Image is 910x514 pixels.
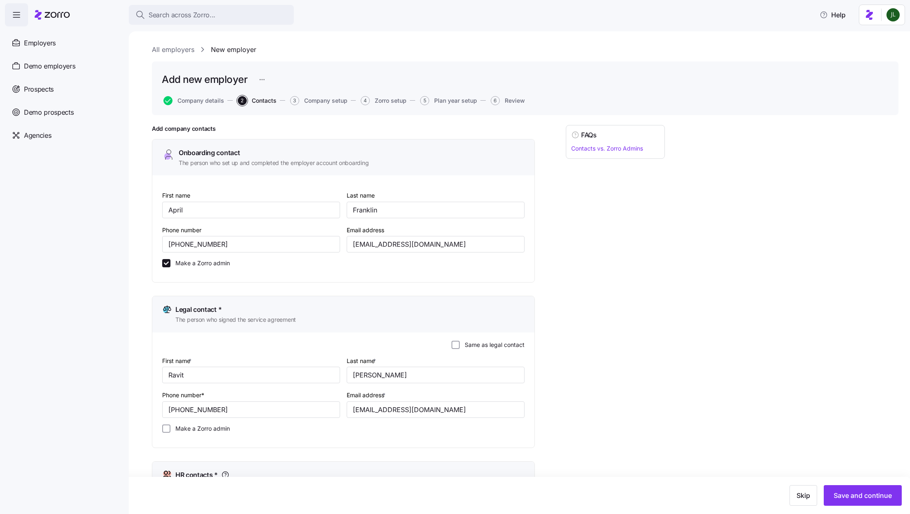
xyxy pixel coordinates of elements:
input: Type email address [347,236,525,252]
span: Legal contact * [175,304,222,315]
a: Prospects [5,78,122,101]
span: Onboarding contact [179,148,240,158]
span: Review [505,98,525,104]
span: Help [820,10,846,20]
span: Company details [177,98,224,104]
h1: Add company contacts [152,125,535,132]
span: Zorro setup [375,98,407,104]
h4: FAQs [581,130,597,140]
span: Company setup [304,98,347,104]
span: The person who set up and completed the employer account onboarding [179,159,369,167]
button: Company details [163,96,224,105]
input: Type last name [347,367,525,383]
button: 3Company setup [290,96,347,105]
button: 6Review [491,96,525,105]
span: Demo employers [24,61,76,71]
label: Same as legal contact [460,341,525,349]
a: Demo employers [5,54,122,78]
label: Last name [347,191,375,200]
button: Save and continue [824,485,902,506]
label: Phone number* [162,391,204,400]
span: 2 [238,96,247,105]
span: Employers [24,38,56,48]
label: Make a Zorro admin [170,259,230,267]
span: Contacts [252,98,277,104]
span: 5 [420,96,429,105]
span: 3 [290,96,299,105]
a: Company details [162,96,224,105]
span: Demo prospects [24,107,74,118]
span: The person who signed the service agreement [175,316,296,324]
img: d9b9d5af0451fe2f8c405234d2cf2198 [886,8,900,21]
h1: Add new employer [162,73,247,86]
span: Prospects [24,84,54,94]
label: First name [162,191,190,200]
input: Type email address [347,401,525,418]
input: Type first name [162,367,340,383]
label: Last name [347,356,378,365]
span: 4 [361,96,370,105]
span: 6 [491,96,500,105]
span: Agencies [24,130,51,141]
label: Phone number [162,226,201,235]
label: First name [162,356,193,365]
a: 6Review [489,96,525,105]
span: Save and continue [834,490,892,500]
label: Make a Zorro admin [170,424,230,433]
button: 2Contacts [238,96,277,105]
input: Type first name [162,202,340,218]
a: Demo prospects [5,101,122,124]
input: (212) 456-7890 [162,401,340,418]
input: (212) 456-7890 [162,236,340,252]
a: Employers [5,31,122,54]
a: 3Company setup [288,96,347,105]
span: Plan year setup [434,98,477,104]
button: Search across Zorro... [129,5,294,25]
a: All employers [152,45,194,55]
label: Email address [347,391,387,400]
a: New employer [211,45,256,55]
a: Agencies [5,124,122,147]
span: Skip [797,490,810,500]
a: 2Contacts [236,96,277,105]
a: Contacts vs. Zorro Admins [571,145,643,152]
button: Skip [789,485,817,506]
label: Email address [347,226,384,235]
button: Help [813,7,852,23]
span: Search across Zorro... [149,10,215,20]
a: 4Zorro setup [359,96,407,105]
input: Type last name [347,202,525,218]
span: HR contacts * [175,470,218,480]
a: 5Plan year setup [418,96,477,105]
button: 5Plan year setup [420,96,477,105]
button: 4Zorro setup [361,96,407,105]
